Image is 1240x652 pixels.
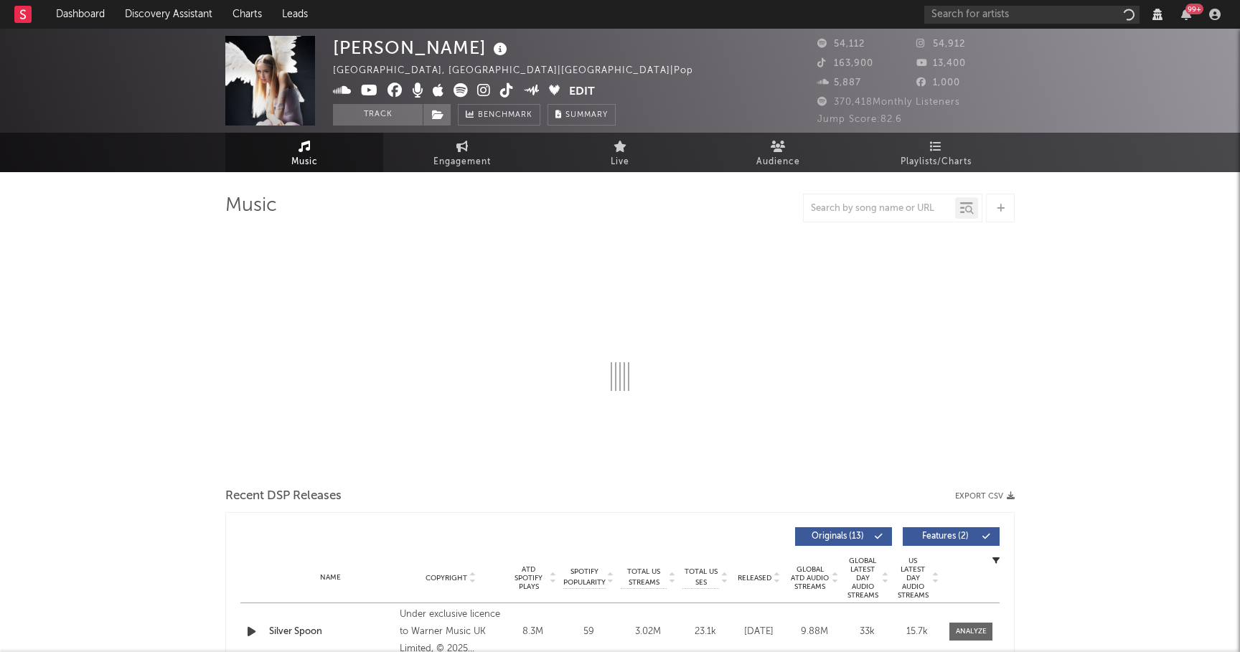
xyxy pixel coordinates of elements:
div: 3.02M [621,625,675,639]
span: 370,418 Monthly Listeners [817,98,960,107]
span: 5,887 [817,78,861,88]
div: Name [269,572,393,583]
span: Jump Score: 82.6 [817,115,902,124]
span: Released [738,574,771,582]
a: Live [541,133,699,172]
a: Music [225,133,383,172]
span: Engagement [433,153,491,171]
div: 33k [845,625,888,639]
span: ATD Spotify Plays [509,565,548,591]
a: Benchmark [458,104,540,126]
div: 9.88M [790,625,838,639]
button: Track [333,104,423,126]
div: [DATE] [735,625,783,639]
a: Playlists/Charts [857,133,1015,172]
div: [PERSON_NAME] [333,36,511,60]
span: Global ATD Audio Streams [790,565,830,591]
a: Engagement [383,133,541,172]
div: 59 [563,625,614,639]
button: Originals(13) [795,527,892,546]
span: Summary [565,111,608,119]
span: 54,112 [817,39,865,49]
a: Silver Spoon [269,625,393,639]
div: 8.3M [509,625,556,639]
button: Features(2) [903,527,1000,546]
div: 23.1k [682,625,728,639]
span: Global Latest Day Audio Streams [845,557,880,600]
span: Recent DSP Releases [225,488,342,505]
span: 1,000 [916,78,960,88]
span: 13,400 [916,59,966,68]
button: Summary [548,104,616,126]
div: [GEOGRAPHIC_DATA], [GEOGRAPHIC_DATA] | [GEOGRAPHIC_DATA] | Pop [333,62,726,80]
input: Search by song name or URL [804,203,955,214]
span: Benchmark [478,107,532,124]
span: Copyright [426,574,467,582]
span: Spotify Popularity [563,567,606,588]
span: Features ( 2 ) [912,532,978,541]
div: 99 + [1185,4,1203,14]
span: 54,912 [916,39,965,49]
button: Export CSV [955,492,1015,501]
span: Playlists/Charts [901,153,972,171]
input: Search for artists [924,6,1140,24]
span: Live [611,153,629,171]
button: Edit [569,83,595,101]
span: 163,900 [817,59,873,68]
span: Total US Streams [621,567,667,588]
div: 15.7k [896,625,939,639]
span: Originals ( 13 ) [804,532,870,541]
span: US Latest Day Audio Streams [896,557,930,600]
button: 99+ [1181,9,1191,20]
span: Music [291,153,318,171]
a: Audience [699,133,857,172]
span: Total US SES [682,567,719,588]
span: Audience [756,153,800,171]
